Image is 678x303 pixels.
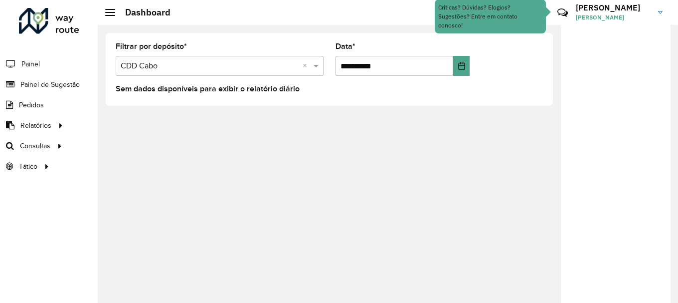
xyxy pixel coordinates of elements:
[19,161,37,172] span: Tático
[336,40,355,52] label: Data
[576,3,651,12] h3: [PERSON_NAME]
[303,60,311,72] span: Clear all
[116,83,300,95] label: Sem dados disponíveis para exibir o relatório diário
[20,141,50,151] span: Consultas
[576,13,651,22] span: [PERSON_NAME]
[19,100,44,110] span: Pedidos
[20,120,51,131] span: Relatórios
[116,40,187,52] label: Filtrar por depósito
[21,59,40,69] span: Painel
[453,56,470,76] button: Choose Date
[115,7,170,18] h2: Dashboard
[20,79,80,90] span: Painel de Sugestão
[552,2,573,23] a: Contato Rápido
